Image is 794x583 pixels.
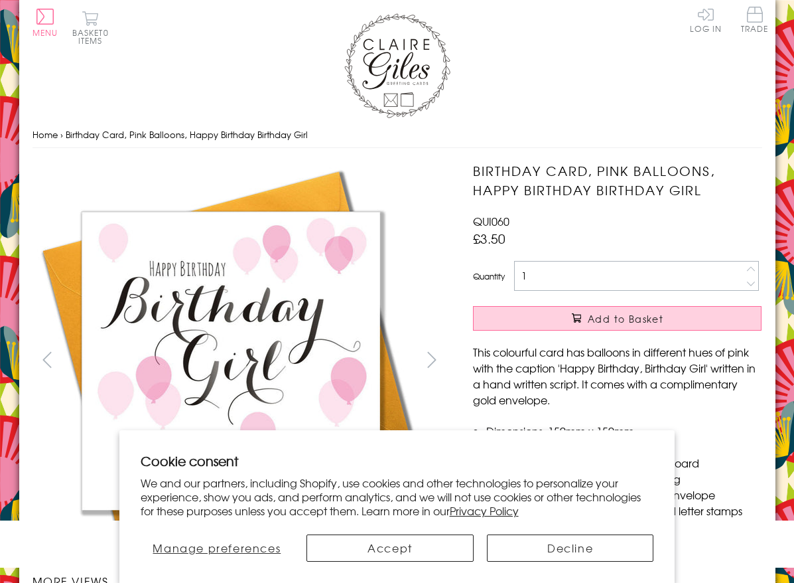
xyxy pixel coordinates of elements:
button: Basket0 items [72,11,109,44]
p: We and our partners, including Shopify, use cookies and other technologies to personalize your ex... [141,476,654,517]
h1: Birthday Card, Pink Balloons, Happy Birthday Birthday Girl [473,161,761,200]
button: Decline [487,535,654,562]
p: This colourful card has balloons in different hues of pink with the caption 'Happy Birthday, Birt... [473,344,761,408]
span: 0 items [78,27,109,46]
h2: Cookie consent [141,452,654,470]
button: Accept [306,535,474,562]
span: Menu [33,27,58,39]
span: Manage preferences [153,540,281,556]
li: Dimensions: 150mm x 150mm [486,423,761,439]
span: £3.50 [473,229,505,248]
img: Claire Giles Greetings Cards [344,13,450,118]
a: Log In [690,7,722,33]
img: Birthday Card, Pink Balloons, Happy Birthday Birthday Girl [33,161,430,560]
nav: breadcrumbs [33,122,762,149]
span: Birthday Card, Pink Balloons, Happy Birthday Birthday Girl [66,128,308,141]
a: Home [33,128,58,141]
button: prev [33,345,62,375]
a: Privacy Policy [450,503,519,519]
span: QUI060 [473,213,509,229]
label: Quantity [473,270,505,282]
button: Menu [33,9,58,37]
button: Add to Basket [473,306,761,331]
span: Trade [741,7,769,33]
span: Add to Basket [588,312,663,325]
button: Manage preferences [141,535,294,562]
a: Trade [741,7,769,35]
span: › [60,128,63,141]
button: next [417,345,446,375]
